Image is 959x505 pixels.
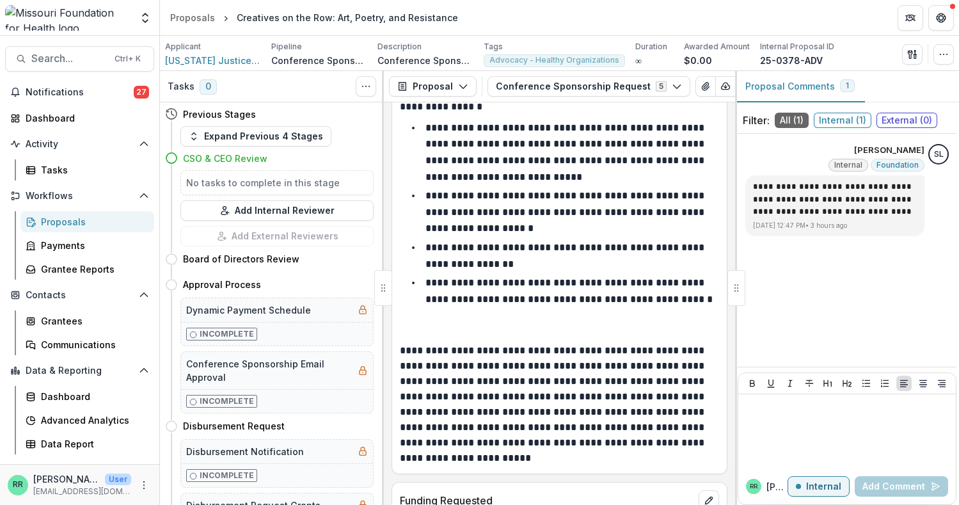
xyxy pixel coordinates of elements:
[20,310,154,332] a: Grantees
[695,76,716,97] button: View Attached Files
[26,87,134,98] span: Notifications
[834,161,862,170] span: Internal
[5,186,154,206] button: Open Workflows
[41,390,144,403] div: Dashboard
[377,54,473,67] p: Conference Sponsorship - Creatives on the Row: Art, Poetry, and Resistance (23rd World Day agains...
[5,108,154,129] a: Dashboard
[20,410,154,431] a: Advanced Analytics
[33,486,131,497] p: [EMAIL_ADDRESS][DOMAIN_NAME]
[20,386,154,407] a: Dashboard
[934,376,949,391] button: Align Right
[186,176,368,189] h5: No tasks to complete in this stage
[31,52,107,65] span: Search...
[180,126,331,147] button: Expand Previous 4 Stages
[745,376,760,391] button: Bold
[760,54,823,67] p: 25-0378-ADV
[41,314,144,328] div: Grantees
[389,76,477,97] button: Proposal
[898,5,923,31] button: Partners
[896,376,912,391] button: Align Left
[743,113,770,128] p: Filter:
[487,76,690,97] button: Conference Sponsorship Request5
[13,481,23,489] div: Rachel Rimmerman
[183,278,261,291] h4: Approval Process
[26,365,134,376] span: Data & Reporting
[165,8,463,27] nav: breadcrumb
[735,71,865,102] button: Proposal Comments
[484,41,503,52] p: Tags
[876,113,937,128] span: External ( 0 )
[20,211,154,232] a: Proposals
[112,52,143,66] div: Ctrl + K
[877,376,892,391] button: Ordered List
[839,376,855,391] button: Heading 2
[356,76,376,97] button: Toggle View Cancelled Tasks
[186,303,311,317] h5: Dynamic Payment Schedule
[20,259,154,280] a: Grantee Reports
[766,480,788,493] p: [PERSON_NAME]
[934,150,944,159] div: Sada Lindsey
[806,481,841,492] p: Internal
[170,11,215,24] div: Proposals
[760,41,834,52] p: Internal Proposal ID
[763,376,779,391] button: Underline
[136,5,154,31] button: Open entity switcher
[928,5,954,31] button: Get Help
[41,338,144,351] div: Communications
[26,111,144,125] div: Dashboard
[200,328,254,340] p: Incomplete
[105,474,131,485] p: User
[876,161,919,170] span: Foundation
[859,376,874,391] button: Bullet List
[33,472,100,486] p: [PERSON_NAME]
[5,46,154,72] button: Search...
[183,252,299,266] h4: Board of Directors Review
[41,437,144,451] div: Data Report
[180,226,374,246] button: Add External Reviewers
[377,41,422,52] p: Description
[165,41,201,52] p: Applicant
[635,41,667,52] p: Duration
[775,113,809,128] span: All ( 1 )
[854,144,924,157] p: [PERSON_NAME]
[684,54,712,67] p: $0.00
[186,445,304,458] h5: Disbursement Notification
[136,477,152,493] button: More
[41,413,144,427] div: Advanced Analytics
[5,82,154,102] button: Notifications27
[26,139,134,150] span: Activity
[20,334,154,355] a: Communications
[41,215,144,228] div: Proposals
[846,81,849,90] span: 1
[165,54,261,67] span: [US_STATE] Justice Coalition
[20,159,154,180] a: Tasks
[200,396,254,407] p: Incomplete
[183,152,267,165] h4: CSO & CEO Review
[814,113,871,128] span: Internal ( 1 )
[782,376,798,391] button: Italicize
[200,470,254,481] p: Incomplete
[20,433,154,454] a: Data Report
[183,419,285,433] h4: Disbursement Request
[180,200,374,221] button: Add Internal Reviewer
[635,54,642,67] p: ∞
[915,376,931,391] button: Align Center
[5,5,131,31] img: Missouri Foundation for Health logo
[237,11,458,24] div: Creatives on the Row: Art, Poetry, and Resistance
[41,262,144,276] div: Grantee Reports
[788,476,850,497] button: Internal
[26,290,134,301] span: Contacts
[855,476,948,497] button: Add Comment
[5,360,154,381] button: Open Data & Reporting
[820,376,836,391] button: Heading 1
[41,239,144,252] div: Payments
[489,56,619,65] span: Advocacy - Healthy Organizations
[271,54,367,67] p: Conference Sponsorship
[753,221,917,230] p: [DATE] 12:47 PM • 3 hours ago
[750,483,757,490] div: Rachel Rimmerman
[802,376,817,391] button: Strike
[183,108,256,121] h4: Previous Stages
[5,134,154,154] button: Open Activity
[165,8,220,27] a: Proposals
[41,163,144,177] div: Tasks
